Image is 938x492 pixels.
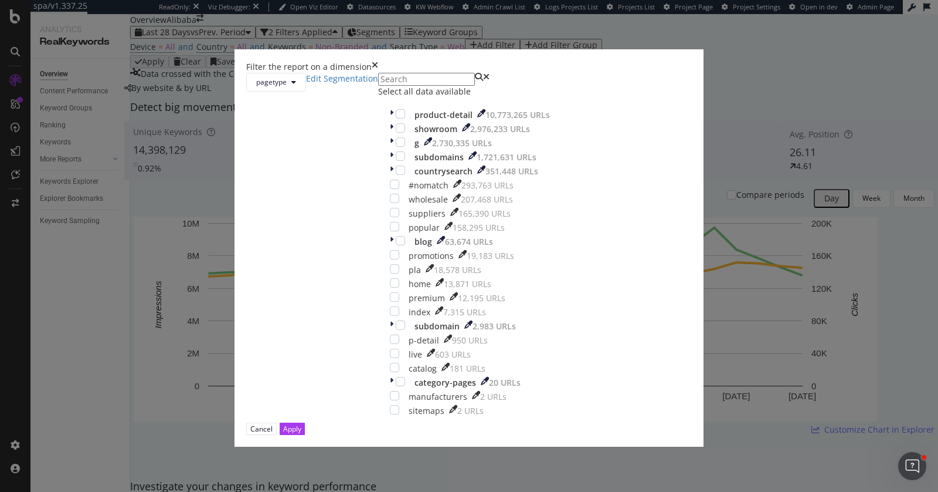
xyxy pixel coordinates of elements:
div: #nomatch [409,180,448,191]
div: 293,763 URLs [461,180,514,191]
div: catalog [409,363,437,375]
span: pagetype [256,77,287,87]
div: 19,183 URLs [467,250,514,262]
div: Cancel [250,424,273,434]
div: index [409,306,430,318]
div: 2 URLs [480,391,507,403]
div: suppliers [409,208,446,220]
div: modal [235,49,704,447]
div: 63,674 URLs [445,236,493,248]
div: 2,730,335 URLs [432,137,492,149]
div: product-detail [414,109,473,121]
div: popular [409,222,440,234]
div: countrysearch [414,166,473,177]
input: Search [378,73,475,86]
div: 7,315 URLs [443,306,486,318]
div: 181 URLs [450,363,485,375]
div: 2,983 URLs [473,321,516,332]
div: 20 URLs [489,377,521,389]
div: home [409,278,431,290]
div: Apply [283,424,301,434]
div: subdomain [414,321,460,332]
div: g [414,137,419,149]
div: Filter the report on a dimension [246,61,372,73]
div: 351,448 URLs [485,166,538,177]
button: Apply [280,423,305,435]
div: sitemaps [409,405,444,417]
div: 158,295 URLs [453,222,505,234]
div: 1,721,631 URLs [477,151,536,163]
div: 950 URLs [452,335,488,346]
div: promotions [409,250,454,262]
a: Edit Segmentation [306,73,378,92]
div: Select all data available [378,86,562,97]
div: live [409,349,422,360]
div: 12,195 URLs [458,292,505,304]
div: category-pages [414,377,476,389]
div: subdomains [414,151,464,163]
div: blog [414,236,432,248]
div: p-detail [409,335,439,346]
div: 10,773,265 URLs [485,109,550,121]
div: 2 URLs [457,405,484,417]
div: showroom [414,123,457,135]
div: manufacturers [409,391,467,403]
div: pla [409,264,421,276]
div: times [372,61,378,73]
div: 603 URLs [435,349,471,360]
div: 13,871 URLs [444,278,491,290]
div: wholesale [409,194,448,205]
div: 165,390 URLs [458,208,511,220]
div: 207,468 URLs [461,194,513,205]
button: pagetype [246,73,306,92]
iframe: Intercom live chat [898,452,926,480]
div: 2,976,233 URLs [470,123,530,135]
div: premium [409,292,445,304]
button: Cancel [246,423,277,435]
div: 18,578 URLs [434,264,481,276]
